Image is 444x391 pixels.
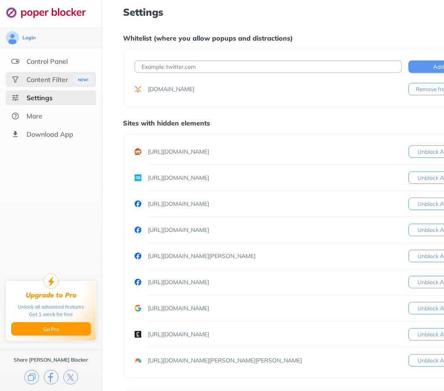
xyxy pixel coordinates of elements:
[11,112,19,120] img: about.svg
[27,130,73,138] div: Download App
[11,94,19,102] img: settings-selected.svg
[148,356,302,364] div: [URL][DOMAIN_NAME][PERSON_NAME][PERSON_NAME]
[135,331,141,338] img: favicons
[135,148,141,155] img: favicons
[27,57,68,65] div: Control Panel
[148,278,209,286] div: [URL][DOMAIN_NAME]
[135,279,141,285] img: favicons
[11,322,91,335] button: Go Pro
[135,253,141,259] img: favicons
[148,252,256,260] div: [URL][DOMAIN_NAME][PERSON_NAME]
[27,94,53,102] div: Settings
[135,86,141,92] img: favicons
[148,226,209,234] div: [URL][DOMAIN_NAME]
[148,304,209,312] div: [URL][DOMAIN_NAME]
[11,75,19,84] img: social.svg
[148,330,209,338] div: [URL][DOMAIN_NAME]
[148,174,209,182] div: [URL][DOMAIN_NAME]
[27,75,68,84] div: Content Filter
[148,85,194,93] div: [DOMAIN_NAME]
[11,57,19,65] img: features.svg
[6,7,95,18] img: logo-webpage.svg
[14,357,88,363] div: Share [PERSON_NAME] Blocker
[44,370,58,384] img: facebook.svg
[135,60,402,73] input: Example: twitter.com
[63,370,78,384] img: x.svg
[24,370,39,384] img: copy.svg
[135,305,141,311] img: favicons
[26,291,77,299] div: Upgrade to Pro
[18,303,84,311] div: Unlock all advanced features
[22,34,36,41] div: Login
[135,227,141,233] img: favicons
[11,130,19,138] img: download-app.svg
[27,112,42,120] div: More
[135,357,141,364] img: favicons
[6,31,19,44] img: avatar.svg
[73,75,93,85] img: menuBanner.svg
[135,174,141,181] img: favicons
[148,200,209,208] div: [URL][DOMAIN_NAME]
[29,311,73,318] div: Get 1 week for free
[148,147,209,156] div: [URL][DOMAIN_NAME]
[43,274,58,289] img: upgrade-to-pro.svg
[135,200,141,207] img: favicons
